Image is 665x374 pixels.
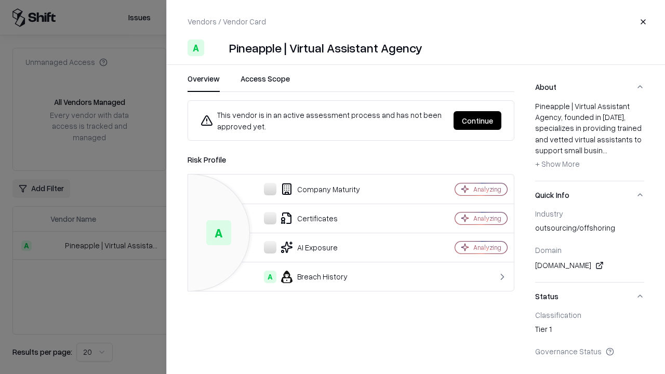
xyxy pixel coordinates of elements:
div: Analyzing [473,214,501,223]
button: + Show More [535,156,580,172]
div: Classification [535,310,644,319]
div: Breach History [196,271,419,283]
span: + Show More [535,159,580,168]
div: Pineapple | Virtual Assistant Agency [229,39,422,56]
div: This vendor is in an active assessment process and has not been approved yet. [201,109,445,132]
button: Access Scope [241,73,290,92]
img: Pineapple | Virtual Assistant Agency [208,39,225,56]
div: Company Maturity [196,183,419,195]
div: Quick Info [535,209,644,282]
div: Industry [535,209,644,218]
div: A [206,220,231,245]
button: About [535,73,644,101]
button: Continue [454,111,501,130]
div: outsourcing/offshoring [535,222,644,237]
div: Certificates [196,212,419,224]
div: Tier 1 [535,324,644,338]
button: Status [535,283,644,310]
div: Analyzing [473,185,501,194]
div: About [535,101,644,181]
div: Analyzing [473,243,501,252]
span: ... [603,145,607,155]
p: Vendors / Vendor Card [188,16,266,27]
div: A [264,271,276,283]
div: AI Exposure [196,241,419,253]
div: Governance Status [535,346,644,356]
div: Pineapple | Virtual Assistant Agency, founded in [DATE], specializes in providing trained and vet... [535,101,644,172]
button: Quick Info [535,181,644,209]
div: Risk Profile [188,153,514,166]
button: Overview [188,73,220,92]
div: A [188,39,204,56]
div: [DOMAIN_NAME] [535,259,644,272]
div: Domain [535,245,644,255]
